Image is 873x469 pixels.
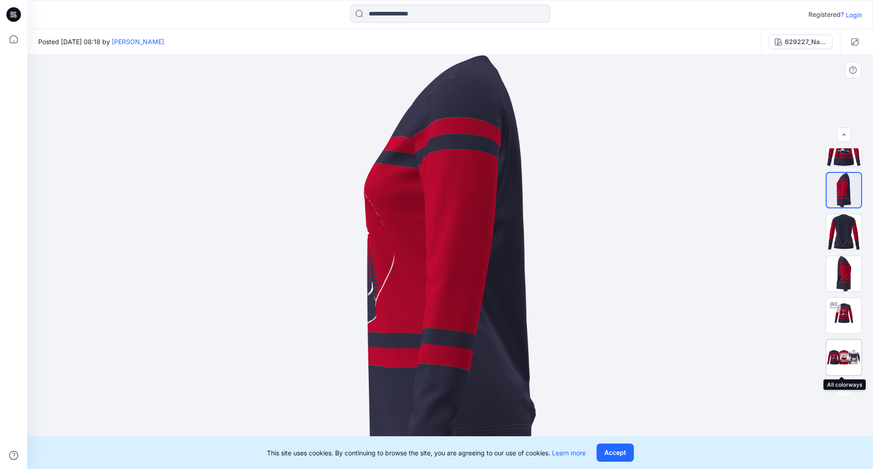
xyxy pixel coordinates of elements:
[785,37,827,47] div: 629227_Navy-Printed
[597,444,634,462] button: Accept
[769,35,833,49] button: 629227_Navy-Printed
[826,298,862,333] img: Turntable 38
[826,131,862,166] img: Front38
[38,37,164,46] span: Posted [DATE] 08:18 by
[267,448,586,458] p: This site uses cookies. By continuing to browse the site, you are agreeing to our use of cookies.
[364,55,537,469] img: eyJhbGciOiJIUzI1NiIsImtpZCI6IjAiLCJzbHQiOiJzZXMiLCJ0eXAiOiJKV1QifQ.eyJkYXRhIjp7InR5cGUiOiJzdG9yYW...
[552,449,586,457] a: Learn more
[826,214,862,250] img: Back 38
[112,38,164,45] a: [PERSON_NAME]
[826,256,862,292] img: Right 38
[827,173,861,207] img: Left 38
[808,9,844,20] p: Registered?
[846,10,862,20] p: Login
[826,347,862,368] img: All colorways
